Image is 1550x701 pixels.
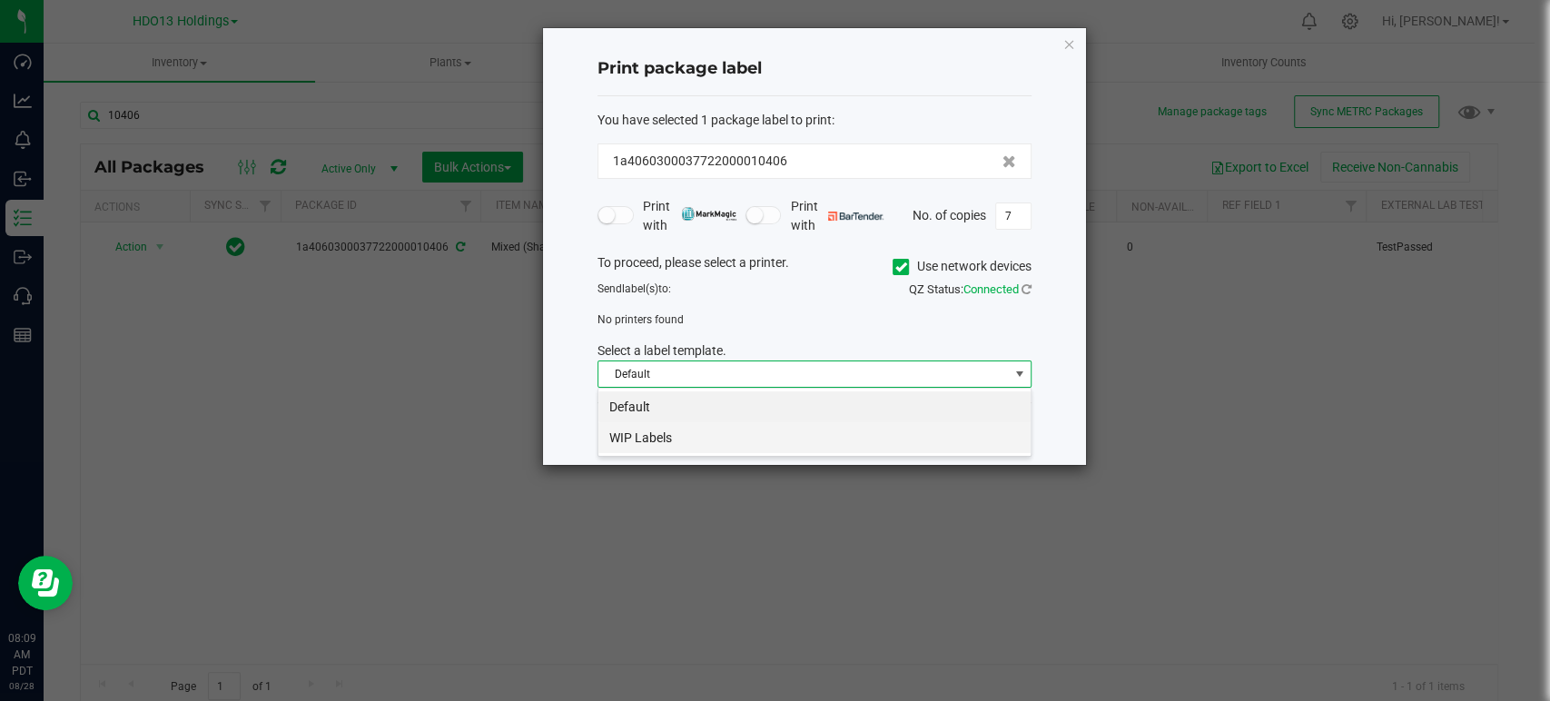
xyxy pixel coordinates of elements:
span: No. of copies [913,207,986,222]
span: Send to: [597,282,671,295]
span: Print with [790,197,884,235]
h4: Print package label [597,57,1032,81]
li: Default [598,391,1031,422]
span: QZ Status: [909,282,1032,296]
span: Print with [643,197,736,235]
li: WIP Labels [598,422,1031,453]
div: To proceed, please select a printer. [584,253,1045,281]
iframe: Resource center [18,556,73,610]
div: : [597,111,1032,130]
span: label(s) [622,282,658,295]
span: 1a4060300037722000010406 [613,152,787,171]
img: mark_magic_cybra.png [681,207,736,221]
span: Connected [963,282,1019,296]
img: bartender.png [828,212,884,221]
span: No printers found [597,313,684,326]
div: Select a label template. [584,341,1045,360]
label: Use network devices [893,257,1032,276]
span: You have selected 1 package label to print [597,113,832,127]
span: Default [598,361,1008,387]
